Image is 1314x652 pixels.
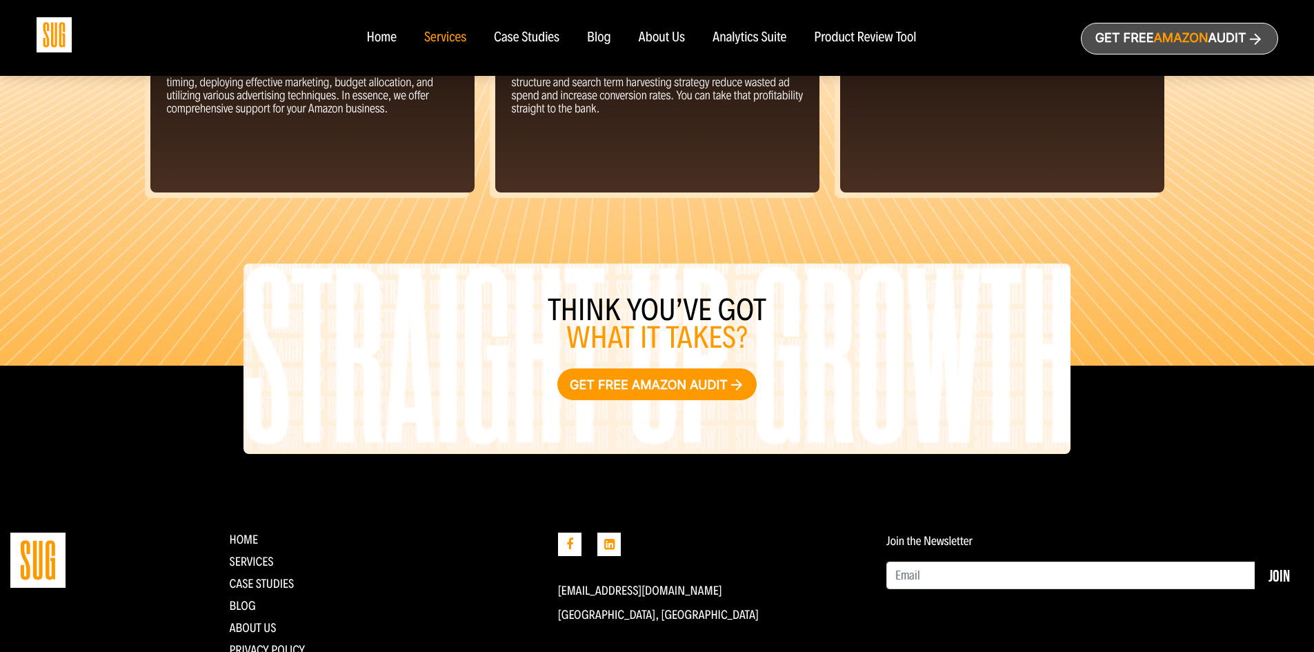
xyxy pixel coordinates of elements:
[814,30,916,46] a: Product Review Tool
[566,319,748,356] span: what it takes?
[494,30,559,46] a: Case Studies
[424,30,466,46] a: Services
[229,598,255,613] a: Blog
[366,30,396,46] a: Home
[886,534,973,548] label: Join the Newsletter
[1255,562,1304,589] button: Join
[713,30,786,46] a: Analytics Suite
[558,608,866,622] p: [GEOGRAPHIC_DATA], [GEOGRAPHIC_DATA]
[10,533,66,588] img: Straight Up Growth
[557,368,757,400] a: Get free Amazon audit
[1153,31,1208,46] span: Amazon
[1081,23,1278,55] a: Get freeAmazonAudit
[587,30,611,46] a: Blog
[229,620,276,635] a: About Us
[639,30,686,46] a: About Us
[37,17,72,52] img: Sug
[229,532,258,547] a: Home
[243,297,1071,352] h3: Think you’ve got
[229,576,294,591] a: CASE STUDIES
[558,583,722,598] a: [EMAIL_ADDRESS][DOMAIN_NAME]
[886,562,1255,589] input: Email
[229,554,273,569] a: Services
